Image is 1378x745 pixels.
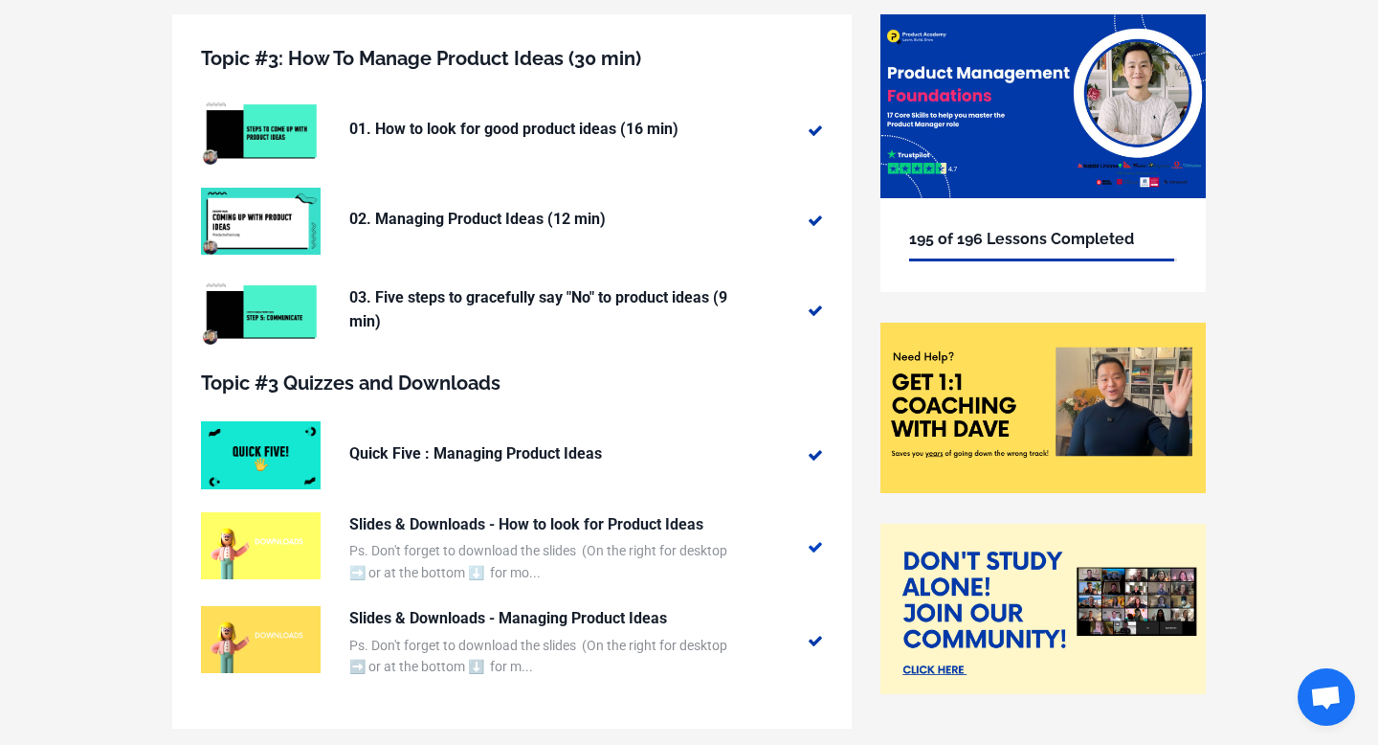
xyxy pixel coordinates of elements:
[201,188,321,255] img: c9e579ff-c2c4-4b07-8a1a-989fa46960f8.jpg
[349,540,732,583] p: Ps. Don't forget to download the slides (On the right for desktop ➡️ or at the bottom ⬇️ for mo...
[880,323,1206,493] img: 8be08-880d-c0e-b727-42286b0aac6e_Need_coaching_.png
[1298,668,1355,726] a: Open chat
[909,227,1177,252] h6: 195 of 196 Lessons Completed
[201,606,823,677] a: Slides & Downloads - Managing Product Ideas Ps. Don't forget to download the slides (On the right...
[349,635,732,678] p: Ps. Don't forget to download the slides (On the right for desktop ➡️ or at the bottom ⬇️ for m...
[201,606,321,673] img: XBStKEXQs6ytR6bwxp6A_downloads.png
[201,512,321,579] img: Hu9AcZToRxySZ7ctRVhr_downloads.png
[201,97,321,164] img: 344A9LrQTAShO1LXWBB0_b1a2e7aef87759b44f61c408d1ae9c67.jpg
[349,441,732,466] p: Quick Five : Managing Product Ideas
[201,278,321,345] img: 9oa9qESSwW1FYQ0d0tqG_f07be68ff4536b74aa9709a930accfb0.jpg
[880,524,1206,694] img: 8f7df7-7e21-1711-f3b5-0b085c5d0c7_join_our_community.png
[201,278,823,345] a: 03. Five steps to gracefully say "No" to product ideas (9 min)
[201,97,823,164] a: 01. How to look for good product ideas (16 min)
[349,606,732,631] p: Slides & Downloads - Managing Product Ideas
[880,14,1206,197] img: 44604e1-f832-4873-c755-8be23318bfc_12.png
[349,512,732,537] p: Slides & Downloads - How to look for Product Ideas
[349,117,732,142] p: 01. How to look for good product ideas (16 min)
[201,368,823,398] h5: Topic #3 Quizzes and Downloads
[201,43,823,74] h5: Topic #3: How To Manage Product Ideas (30 min)
[349,207,732,232] p: 02. Managing Product Ideas (12 min)
[201,421,823,488] a: Quick Five : Managing Product Ideas
[349,285,732,334] p: 03. Five steps to gracefully say "No" to product ideas (9 min)
[201,421,321,488] img: 7YA1hZXTOuOXGcv0gTUQ_Quick_five.png
[201,188,823,255] a: 02. Managing Product Ideas (12 min)
[201,512,823,583] a: Slides & Downloads - How to look for Product Ideas Ps. Don't forget to download the slides (On th...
